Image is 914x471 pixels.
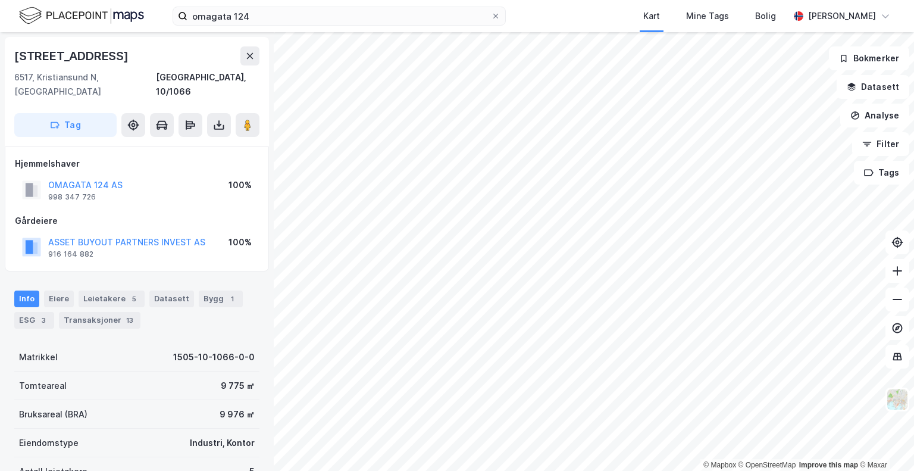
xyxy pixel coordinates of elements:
iframe: Chat Widget [854,414,914,471]
div: Bruksareal (BRA) [19,407,87,422]
div: Eiendomstype [19,436,79,450]
div: [GEOGRAPHIC_DATA], 10/1066 [156,70,259,99]
div: 6517, Kristiansund N, [GEOGRAPHIC_DATA] [14,70,156,99]
div: Datasett [149,291,194,307]
div: Industri, Kontor [190,436,255,450]
img: Z [886,388,909,411]
div: Tomteareal [19,379,67,393]
a: Improve this map [799,461,858,469]
button: Tag [14,113,117,137]
div: Transaksjoner [59,312,140,329]
button: Filter [852,132,909,156]
div: [STREET_ADDRESS] [14,46,131,65]
button: Analyse [840,104,909,127]
div: Kart [643,9,660,23]
div: [PERSON_NAME] [808,9,876,23]
div: Bygg [199,291,243,307]
div: 100% [228,178,252,192]
button: Bokmerker [829,46,909,70]
div: Bolig [755,9,776,23]
button: Tags [854,161,909,185]
div: 100% [228,235,252,249]
div: Info [14,291,39,307]
button: Datasett [837,75,909,99]
div: 3 [37,314,49,326]
a: Mapbox [703,461,736,469]
div: 998 347 726 [48,192,96,202]
div: 9 976 ㎡ [220,407,255,422]
div: Leietakere [79,291,145,307]
div: 916 164 882 [48,249,93,259]
a: OpenStreetMap [738,461,796,469]
div: 1 [226,293,238,305]
div: 9 775 ㎡ [221,379,255,393]
div: 13 [124,314,136,326]
div: Gårdeiere [15,214,259,228]
div: ESG [14,312,54,329]
div: 5 [128,293,140,305]
div: Matrikkel [19,350,58,364]
div: Hjemmelshaver [15,157,259,171]
div: Mine Tags [686,9,729,23]
div: Eiere [44,291,74,307]
input: Søk på adresse, matrikkel, gårdeiere, leietakere eller personer [187,7,491,25]
div: 1505-10-1066-0-0 [173,350,255,364]
img: logo.f888ab2527a4732fd821a326f86c7f29.svg [19,5,144,26]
